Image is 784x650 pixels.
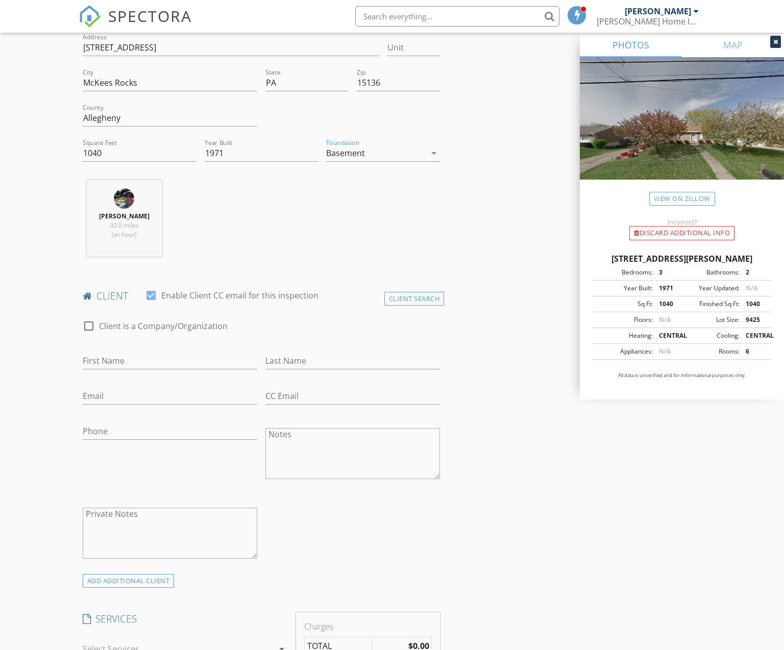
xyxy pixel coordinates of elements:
[355,6,559,27] input: Search everything...
[740,299,769,309] div: 1040
[653,299,682,309] div: 1040
[682,299,740,309] div: Finished Sq Ft:
[99,212,150,220] strong: [PERSON_NAME]
[659,315,671,324] span: N/A
[595,299,653,309] div: Sq Ft:
[580,33,682,57] a: PHOTOS
[79,14,192,35] a: SPECTORA
[595,268,653,277] div: Bedrooms:
[83,574,175,588] div: ADD ADDITIONAL client
[595,284,653,293] div: Year Built:
[595,315,653,324] div: Floors:
[682,284,740,293] div: Year Updated:
[580,57,784,204] img: streetview
[99,321,228,331] label: Client is a Company/Organization
[83,289,440,303] h4: client
[682,315,740,324] div: Lot Size:
[114,188,134,209] img: 203b0b4a90884c76ac1370bd73afdc57.jpeg
[653,284,682,293] div: 1971
[592,253,772,265] div: [STREET_ADDRESS][PERSON_NAME]
[682,331,740,340] div: Cooling:
[740,331,769,340] div: CENTRAL
[112,230,136,239] span: (an hour)
[326,148,365,158] div: Basement
[428,147,440,159] i: arrow_drop_down
[740,347,769,356] div: 6
[595,347,653,356] div: Appliances:
[592,372,772,379] p: All data is unverified and for informational purposes only.
[595,331,653,340] div: Heating:
[110,221,139,230] span: 30.0 miles
[740,315,769,324] div: 9425
[682,268,740,277] div: Bathrooms:
[649,192,715,206] a: View on Zillow
[83,612,288,626] h4: SERVICES
[682,33,784,57] a: MAP
[746,284,757,292] span: N/A
[108,5,192,27] span: SPECTORA
[597,16,699,27] div: Helman Home Inspections, LLC
[384,292,445,306] div: Client Search
[304,620,432,633] div: Charges
[625,6,691,16] div: [PERSON_NAME]
[653,268,682,277] div: 3
[161,290,318,301] label: Enable Client CC email for this inspection
[653,331,682,340] div: CENTRAL
[580,218,784,226] div: Incorrect?
[79,5,101,28] img: The Best Home Inspection Software - Spectora
[682,347,740,356] div: Rooms:
[659,347,671,356] span: N/A
[740,268,769,277] div: 2
[629,226,734,240] div: Discard Additional info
